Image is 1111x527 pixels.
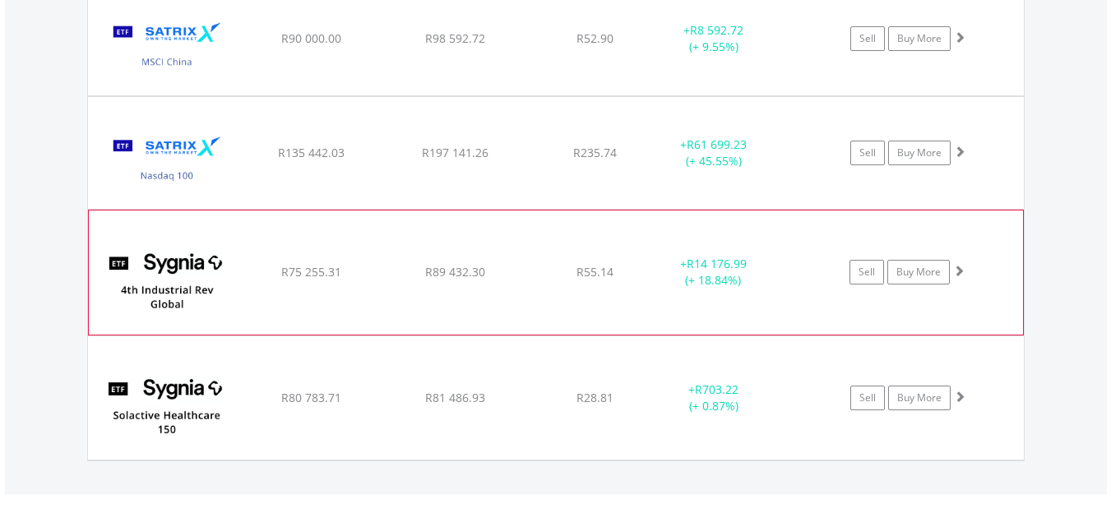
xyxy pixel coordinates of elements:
[888,141,951,165] a: Buy More
[425,390,485,405] span: R81 486.93
[887,260,950,284] a: Buy More
[97,231,238,330] img: EQU.ZA.SYG4IR.png
[888,386,951,410] a: Buy More
[687,136,747,152] span: R61 699.23
[687,256,747,271] span: R14 176.99
[695,381,738,397] span: R703.22
[850,26,885,51] a: Sell
[849,260,884,284] a: Sell
[850,386,885,410] a: Sell
[422,145,488,160] span: R197 141.26
[576,264,613,280] span: R55.14
[652,22,776,55] div: + (+ 9.55%)
[888,26,951,51] a: Buy More
[690,22,743,38] span: R8 592.72
[281,264,341,280] span: R75 255.31
[652,136,776,169] div: + (+ 45.55%)
[573,145,617,160] span: R235.74
[652,381,776,414] div: + (+ 0.87%)
[425,30,485,46] span: R98 592.72
[281,30,341,46] span: R90 000.00
[576,30,613,46] span: R52.90
[96,118,238,206] img: EQU.ZA.STXNDQ.png
[96,3,238,91] img: EQU.ZA.STXCHN.png
[651,256,775,289] div: + (+ 18.84%)
[96,357,238,455] img: EQU.ZA.SYGH.png
[281,390,341,405] span: R80 783.71
[425,264,485,280] span: R89 432.30
[576,390,613,405] span: R28.81
[278,145,345,160] span: R135 442.03
[850,141,885,165] a: Sell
